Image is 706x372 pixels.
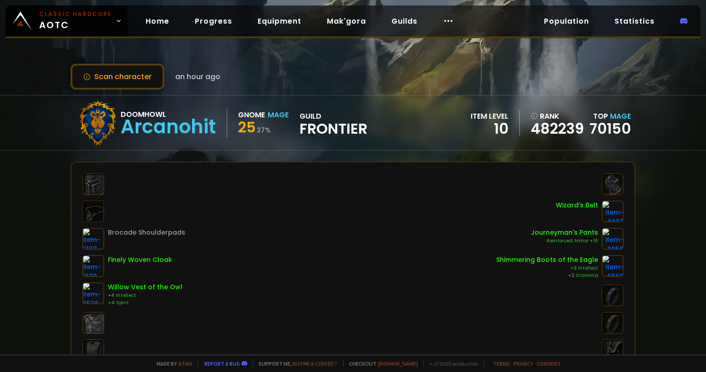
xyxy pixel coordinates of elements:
[493,360,510,367] a: Terms
[108,255,172,265] div: Finely Woven Cloak
[537,360,561,367] a: Consent
[589,118,631,139] a: 70150
[257,126,271,135] small: 27 %
[471,122,508,136] div: 10
[293,360,338,367] a: Buy me a coffee
[108,292,183,299] div: +4 Intellect
[513,360,533,367] a: Privacy
[82,255,104,277] img: item-1270
[39,10,112,18] small: Classic Hardcore
[531,122,584,136] a: 482239
[253,360,338,367] span: Support me,
[343,360,418,367] span: Checkout
[531,237,598,245] div: Reinforced Armor +16
[602,255,624,277] img: item-6562
[121,109,216,120] div: Doomhowl
[108,299,183,307] div: +4 Spirit
[531,228,598,237] div: Journeyman's Pants
[108,282,183,292] div: Willow Vest of the Owl
[496,272,598,279] div: +3 Stamina
[250,12,309,30] a: Equipment
[378,360,418,367] a: [DOMAIN_NAME]
[82,282,104,304] img: item-6536
[82,228,104,250] img: item-1777
[300,122,367,136] span: Frontier
[531,111,584,122] div: rank
[5,5,127,36] a: Classic HardcoreAOTC
[121,120,216,134] div: Arcanohit
[151,360,192,367] span: Made by
[384,12,425,30] a: Guilds
[300,111,367,136] div: guild
[204,360,240,367] a: Report a bug
[39,10,112,32] span: AOTC
[138,12,177,30] a: Home
[175,71,220,82] span: an hour ago
[320,12,373,30] a: Mak'gora
[188,12,239,30] a: Progress
[496,265,598,272] div: +3 Intellect
[602,228,624,250] img: item-2958
[602,201,624,222] img: item-4827
[108,228,185,237] div: Brocade Shoulderpads
[556,201,598,210] div: Wizard's Belt
[423,360,478,367] span: v. d752d5 - production
[496,255,598,265] div: Shimmering Boots of the Eagle
[268,109,289,121] div: Mage
[610,111,631,121] span: Mage
[471,111,508,122] div: item level
[238,109,265,121] div: Gnome
[178,360,192,367] a: a fan
[238,117,256,137] span: 25
[607,12,662,30] a: Statistics
[537,12,596,30] a: Population
[71,64,164,90] button: Scan character
[589,111,631,122] div: Top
